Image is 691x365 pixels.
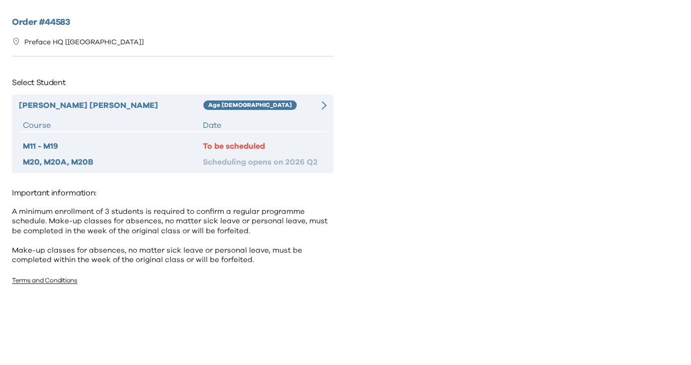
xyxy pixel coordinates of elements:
[203,119,323,131] div: Date
[23,156,203,168] div: M20, M20A, M20B
[203,156,323,168] div: Scheduling opens on 2026 Q2
[19,99,203,111] div: [PERSON_NAME] [PERSON_NAME]
[12,75,334,91] p: Select Student
[203,100,297,110] div: Age [DEMOGRAPHIC_DATA]
[24,37,144,48] p: Preface HQ [[GEOGRAPHIC_DATA]]
[23,140,203,152] div: M11 - M19
[12,16,334,29] h2: Order # 44583
[203,140,323,152] div: To be scheduled
[12,185,334,201] p: Important information:
[12,277,78,284] a: Terms and Conditions
[12,207,334,265] p: A minimum enrollment of 3 students is required to confirm a regular programme schedule. Make-up c...
[23,119,203,131] div: Course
